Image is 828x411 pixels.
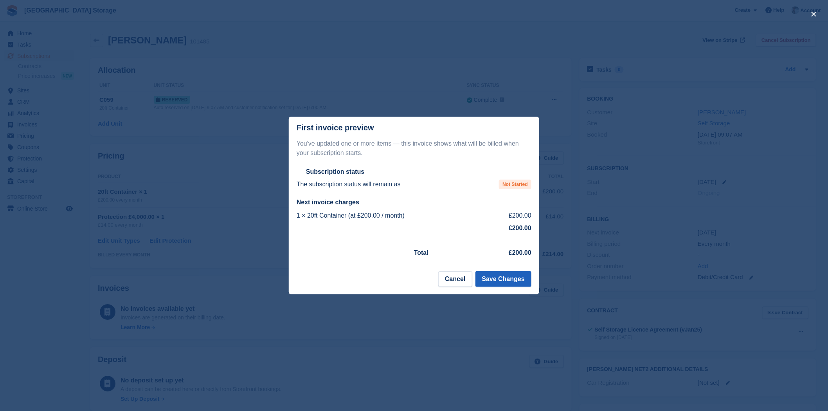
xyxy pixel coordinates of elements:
strong: £200.00 [509,249,531,256]
button: Save Changes [475,271,531,287]
strong: £200.00 [509,225,531,231]
p: The subscription status will remain as [297,180,401,189]
button: Cancel [438,271,472,287]
span: Not Started [499,180,531,189]
td: 1 × 20ft Container (at £200.00 / month) [297,209,491,222]
strong: Total [414,249,428,256]
h2: Subscription status [306,168,364,176]
td: £200.00 [491,209,531,222]
h2: Next invoice charges [297,198,531,206]
button: close [808,8,820,20]
p: You've updated one or more items — this invoice shows what will be billed when your subscription ... [297,139,531,158]
p: First invoice preview [297,123,374,132]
